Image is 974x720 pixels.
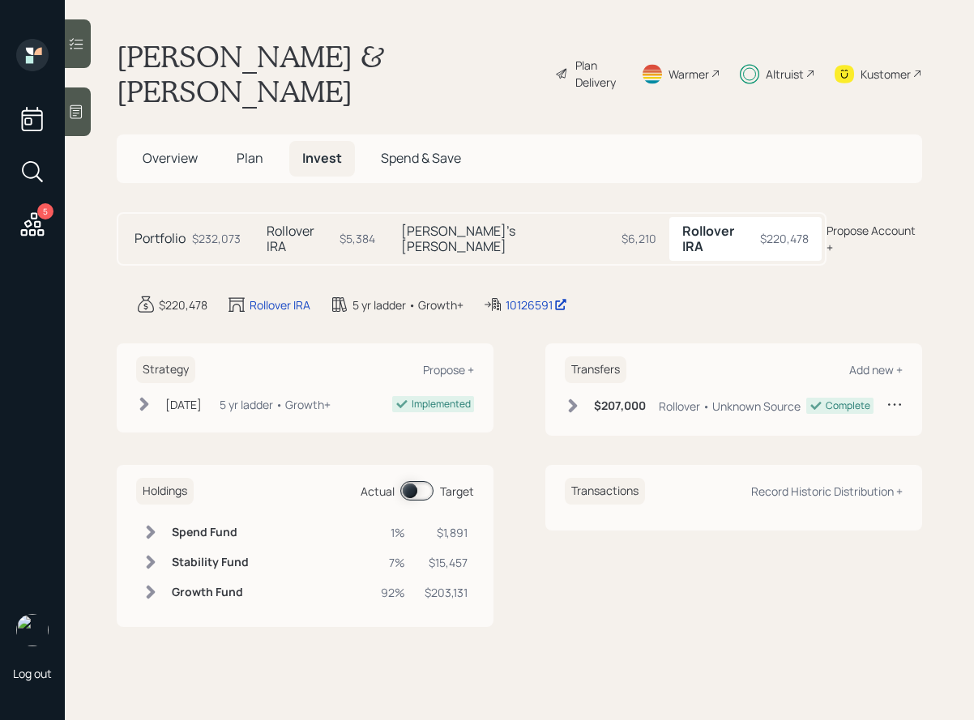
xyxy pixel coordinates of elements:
[136,356,195,383] h6: Strategy
[826,398,870,413] div: Complete
[622,230,656,247] div: $6,210
[412,397,471,411] div: Implemented
[766,66,804,83] div: Altruist
[192,230,241,247] div: $232,073
[423,362,474,377] div: Propose +
[340,230,375,247] div: $5,384
[135,231,186,246] h5: Portfolio
[16,614,49,646] img: sami-boghos-headshot.png
[381,524,405,541] div: 1%
[361,483,395,500] div: Actual
[117,39,542,109] h1: [PERSON_NAME] & [PERSON_NAME]
[440,483,474,500] div: Target
[565,478,645,505] h6: Transactions
[165,396,202,413] div: [DATE]
[401,224,615,254] h5: [PERSON_NAME]'s [PERSON_NAME]
[669,66,709,83] div: Warmer
[506,296,567,313] div: 10126591
[172,586,249,599] h6: Growth Fund
[37,203,53,219] div: 5
[575,57,622,91] div: Plan Delivery
[381,554,405,571] div: 7%
[250,296,310,313] div: Rollover IRA
[425,524,468,541] div: $1,891
[13,666,52,681] div: Log out
[849,362,903,377] div: Add new +
[565,356,626,383] h6: Transfers
[425,584,468,601] div: $203,131
[172,526,249,539] h6: Spend Fund
[827,222,922,256] div: Propose Account +
[267,224,333,254] h5: Rollover IRA
[861,66,911,83] div: Kustomer
[143,149,198,167] span: Overview
[682,224,754,254] h5: Rollover IRA
[594,399,646,413] h6: $207,000
[237,149,263,167] span: Plan
[352,296,464,313] div: 5 yr ladder • Growth+
[760,230,809,247] div: $220,478
[381,584,405,601] div: 92%
[172,556,249,569] h6: Stability Fund
[159,296,207,313] div: $220,478
[381,149,461,167] span: Spend & Save
[425,554,468,571] div: $15,457
[302,149,342,167] span: Invest
[136,478,194,505] h6: Holdings
[659,398,801,415] div: Rollover • Unknown Source
[220,396,331,413] div: 5 yr ladder • Growth+
[751,484,903,499] div: Record Historic Distribution +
